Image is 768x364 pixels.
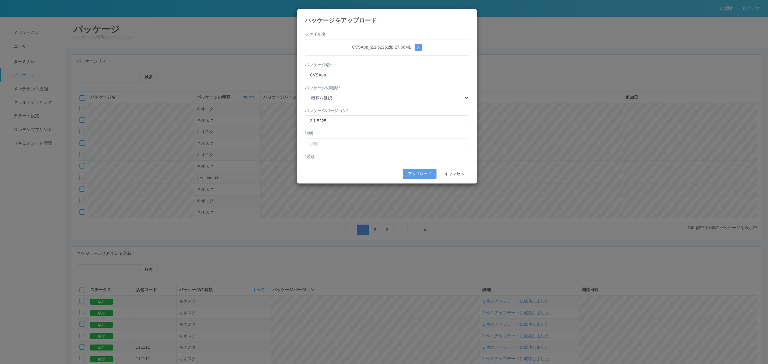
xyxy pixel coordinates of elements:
[305,115,469,126] input: パッケージバージョン
[305,130,313,137] label: 説明
[305,31,326,37] label: ファイル名
[305,70,469,80] input: パッケージ名
[403,169,436,179] button: アップロード
[305,85,340,91] label: パッケージの種類*
[305,17,469,24] h4: パッケージをアップロード
[439,169,469,179] button: キャンセル
[305,139,469,149] input: 説明
[305,108,348,114] label: パッケージバージョン*
[305,62,331,68] label: パッケージ名*
[310,44,464,51] p: CVSApp_2.1.5225.zip - 27.66 MB
[415,44,422,51] button: x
